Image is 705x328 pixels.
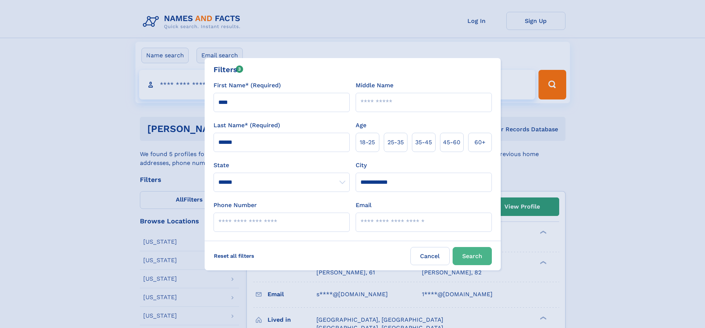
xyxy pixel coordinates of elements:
[387,138,404,147] span: 25‑35
[214,81,281,90] label: First Name* (Required)
[214,64,244,75] div: Filters
[410,247,450,265] label: Cancel
[214,201,257,210] label: Phone Number
[356,81,393,90] label: Middle Name
[443,138,460,147] span: 45‑60
[356,201,372,210] label: Email
[415,138,432,147] span: 35‑45
[356,121,366,130] label: Age
[209,247,259,265] label: Reset all filters
[356,161,367,170] label: City
[453,247,492,265] button: Search
[214,161,350,170] label: State
[214,121,280,130] label: Last Name* (Required)
[360,138,375,147] span: 18‑25
[474,138,486,147] span: 60+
